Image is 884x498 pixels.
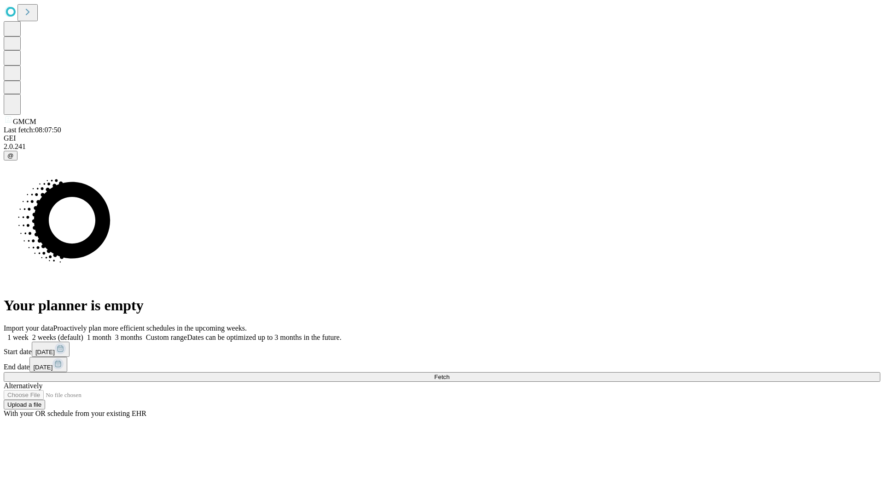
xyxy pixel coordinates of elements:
[29,357,67,372] button: [DATE]
[4,409,146,417] span: With your OR schedule from your existing EHR
[146,333,187,341] span: Custom range
[4,324,53,332] span: Import your data
[4,142,880,151] div: 2.0.241
[4,382,42,390] span: Alternatively
[115,333,142,341] span: 3 months
[87,333,111,341] span: 1 month
[434,373,449,380] span: Fetch
[33,364,52,371] span: [DATE]
[187,333,341,341] span: Dates can be optimized up to 3 months in the future.
[4,400,45,409] button: Upload a file
[32,342,70,357] button: [DATE]
[4,372,880,382] button: Fetch
[32,333,83,341] span: 2 weeks (default)
[4,151,17,160] button: @
[53,324,247,332] span: Proactively plan more efficient schedules in the upcoming weeks.
[13,118,36,125] span: GMCM
[4,297,880,314] h1: Your planner is empty
[35,349,55,356] span: [DATE]
[4,126,61,134] span: Last fetch: 08:07:50
[7,152,14,159] span: @
[4,342,880,357] div: Start date
[4,357,880,372] div: End date
[4,134,880,142] div: GEI
[7,333,29,341] span: 1 week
